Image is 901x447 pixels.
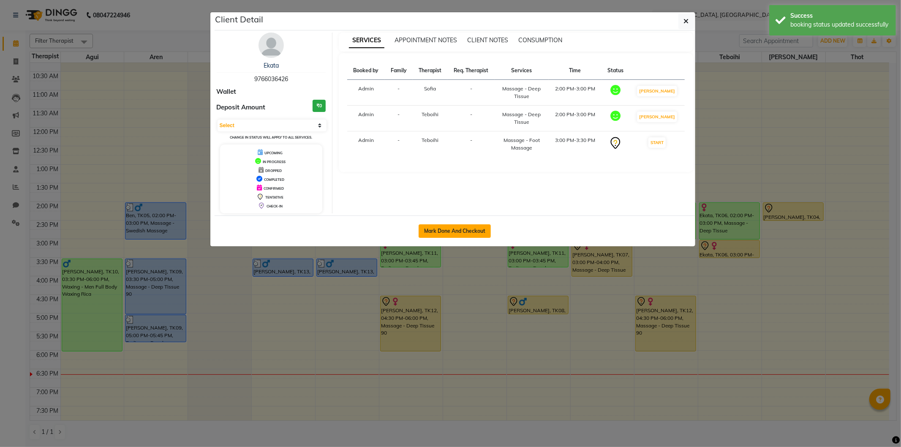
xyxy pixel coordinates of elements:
[549,62,602,80] th: Time
[385,106,413,131] td: -
[648,137,666,148] button: START
[447,62,495,80] th: Req. Therapist
[447,131,495,157] td: -
[518,36,562,44] span: CONSUMPTION
[549,131,602,157] td: 3:00 PM-3:30 PM
[419,224,491,238] button: Mark Done And Checkout
[790,20,890,29] div: booking status updated successfully
[347,80,385,106] td: Admin
[267,204,283,208] span: CHECK-IN
[467,36,508,44] span: CLIENT NOTES
[385,80,413,106] td: -
[637,86,677,96] button: [PERSON_NAME]
[259,33,284,58] img: avatar
[313,100,326,112] h3: ₹0
[395,36,457,44] span: APPOINTMENT NOTES
[385,131,413,157] td: -
[230,135,312,139] small: Change in status will apply to all services.
[263,160,286,164] span: IN PROGRESS
[500,85,543,100] div: Massage - Deep Tissue
[500,136,543,152] div: Massage - Foot Massage
[254,75,288,83] span: 9766036426
[215,13,264,26] h5: Client Detail
[217,87,237,97] span: Wallet
[422,137,438,143] span: Teboihi
[549,80,602,106] td: 2:00 PM-3:00 PM
[265,195,283,199] span: TENTATIVE
[264,62,279,69] a: Ekata
[264,177,284,182] span: COMPLETED
[217,103,266,112] span: Deposit Amount
[265,169,282,173] span: DROPPED
[447,80,495,106] td: -
[637,112,677,122] button: [PERSON_NAME]
[424,85,436,92] span: Sofia
[549,106,602,131] td: 2:00 PM-3:00 PM
[385,62,413,80] th: Family
[422,111,438,117] span: Teboihi
[500,111,543,126] div: Massage - Deep Tissue
[264,151,283,155] span: UPCOMING
[790,11,890,20] div: Success
[413,62,448,80] th: Therapist
[347,131,385,157] td: Admin
[349,33,384,48] span: SERVICES
[602,62,630,80] th: Status
[347,62,385,80] th: Booked by
[447,106,495,131] td: -
[347,106,385,131] td: Admin
[264,186,284,191] span: CONFIRMED
[495,62,548,80] th: Services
